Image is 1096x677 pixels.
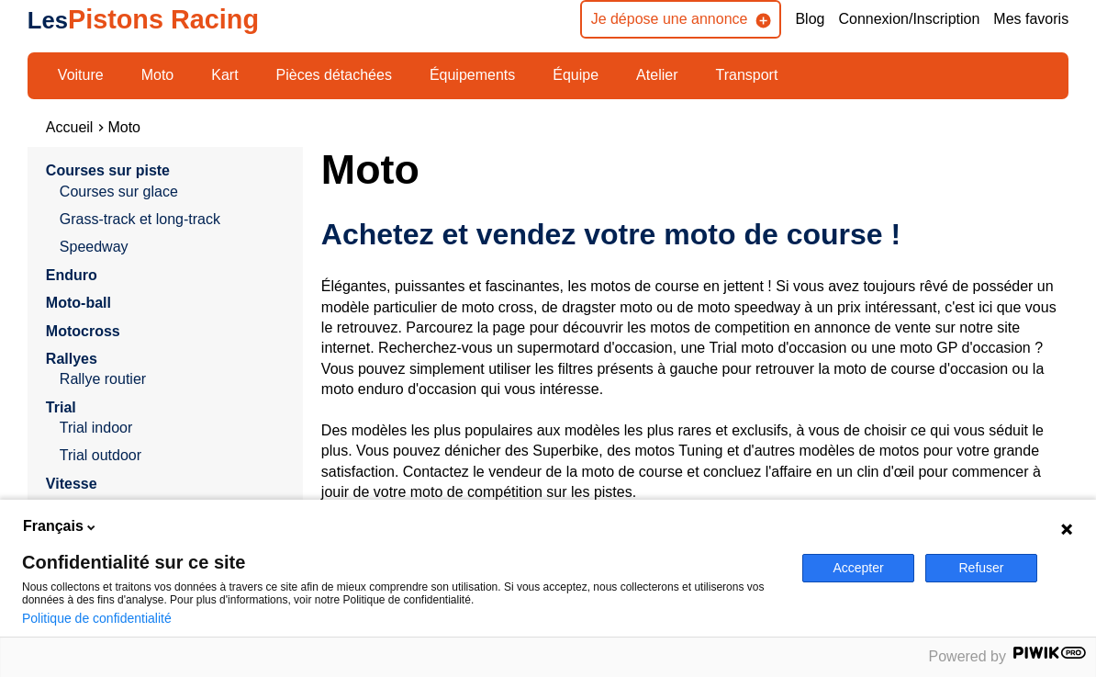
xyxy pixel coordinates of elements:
a: Voiture [46,60,116,91]
a: Mes favoris [993,9,1068,29]
a: Rallye routier [60,369,285,389]
button: Accepter [802,554,914,582]
a: Rallyes [46,351,97,367]
button: Refuser [925,554,1037,582]
a: Enduro [46,267,97,283]
a: Pièces détachées [264,60,404,91]
a: Vitesse [46,476,97,491]
a: Trial [46,400,76,415]
span: Les [28,7,68,33]
h1: Moto [321,147,1068,191]
p: Nous collectons et traitons vos données à travers ce site afin de mieux comprendre son utilisatio... [22,581,780,606]
span: Powered by [929,649,1007,664]
h2: Achetez et vendez votre moto de course ! [321,216,1068,253]
a: Accueil [46,119,94,135]
a: Équipe [541,60,610,91]
a: Courses sur glace [60,182,285,202]
a: Équipements [418,60,527,91]
a: Kart [199,60,250,91]
p: Élégantes, puissantes et fascinantes, les motos de course en jettent ! Si vous avez toujours rêvé... [321,276,1068,502]
a: Grass-track et long-track [60,209,285,230]
a: LesPistons Racing [28,5,259,34]
a: Blog [795,9,824,29]
span: Français [23,516,84,536]
a: Motocross [46,323,120,339]
a: Moto-ball [46,295,111,310]
a: Courses sur piste [46,163,170,178]
a: Politique de confidentialité [22,611,172,626]
a: Transport [703,60,789,91]
a: Moto [129,60,186,91]
a: Trial outdoor [60,446,285,466]
a: Connexion/Inscription [838,9,979,29]
a: Atelier [624,60,689,91]
span: Confidentialité sur ce site [22,553,780,571]
a: Moto [107,119,140,135]
a: Trial indoor [60,418,285,438]
a: Speedway [60,237,285,257]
